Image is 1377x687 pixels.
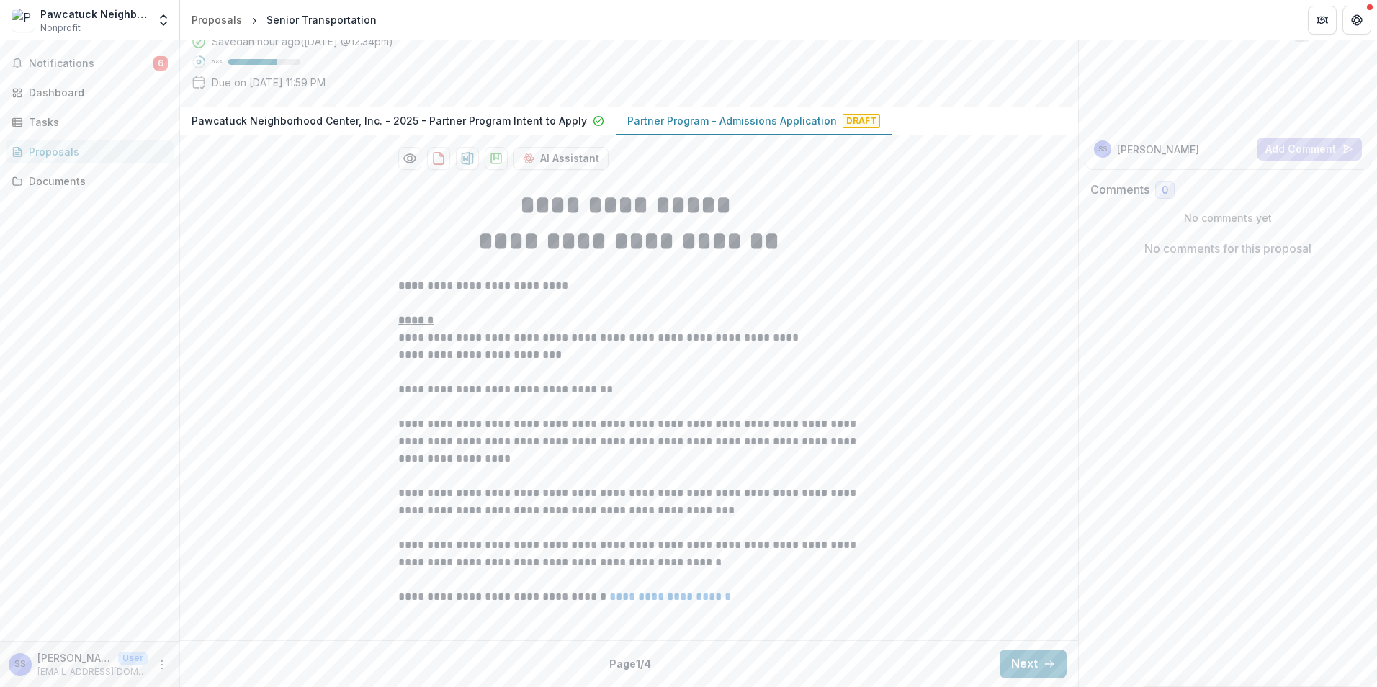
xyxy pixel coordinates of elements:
[29,58,153,70] span: Notifications
[153,656,171,673] button: More
[627,113,837,128] p: Partner Program - Admissions Application
[843,114,880,128] span: Draft
[485,147,508,170] button: download-proposal
[1257,138,1362,161] button: Add Comment
[153,6,174,35] button: Open entity switcher
[212,57,223,67] p: 68 %
[153,56,168,71] span: 6
[6,110,174,134] a: Tasks
[6,169,174,193] a: Documents
[29,144,162,159] div: Proposals
[212,34,393,49] div: Saved an hour ago ( [DATE] @ 12:34pm )
[513,147,609,170] button: AI Assistant
[29,174,162,189] div: Documents
[1098,145,1107,153] div: Susan Sedensky
[29,114,162,130] div: Tasks
[118,652,148,665] p: User
[6,140,174,163] a: Proposals
[14,660,26,669] div: Susan Sedensky
[37,665,148,678] p: [EMAIL_ADDRESS][DOMAIN_NAME]
[29,85,162,100] div: Dashboard
[427,147,450,170] button: download-proposal
[609,656,651,671] p: Page 1 / 4
[1090,210,1366,225] p: No comments yet
[1090,183,1149,197] h2: Comments
[1117,142,1199,157] p: [PERSON_NAME]
[1000,650,1067,678] button: Next
[12,9,35,32] img: Pawcatuck Neighborhood Center, Inc.
[40,6,148,22] div: Pawcatuck Neighborhood Center, Inc.
[398,147,421,170] button: Preview d1863dfe-a107-4c2f-a2b2-3373975ef68c-1.pdf
[1144,240,1311,257] p: No comments for this proposal
[6,52,174,75] button: Notifications6
[186,9,382,30] nav: breadcrumb
[192,113,587,128] p: Pawcatuck Neighborhood Center, Inc. - 2025 - Partner Program Intent to Apply
[456,147,479,170] button: download-proposal
[266,12,377,27] div: Senior Transportation
[1342,6,1371,35] button: Get Help
[6,81,174,104] a: Dashboard
[1308,6,1337,35] button: Partners
[192,12,242,27] div: Proposals
[212,75,326,90] p: Due on [DATE] 11:59 PM
[186,9,248,30] a: Proposals
[37,650,112,665] p: [PERSON_NAME]
[40,22,81,35] span: Nonprofit
[1162,184,1168,197] span: 0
